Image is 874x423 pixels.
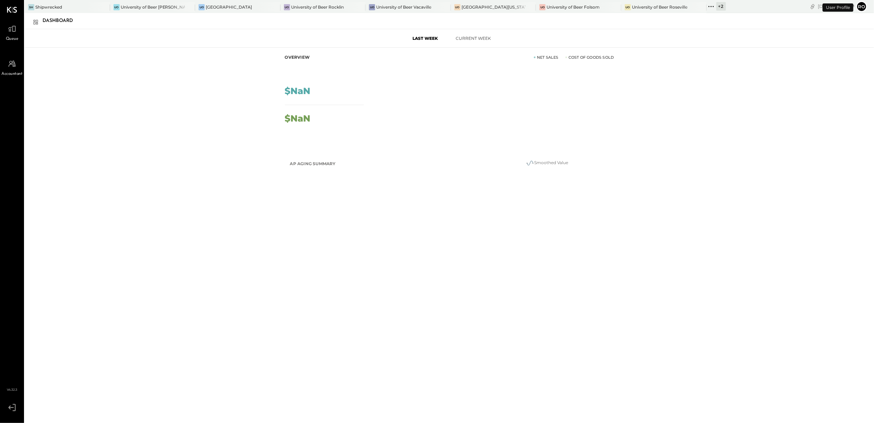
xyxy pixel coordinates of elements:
div: $NaN [285,114,311,123]
div: Cost of Goods Sold [565,55,614,60]
div: Sh [28,4,34,10]
div: University of Beer Rocklin [291,4,344,10]
div: Uo [539,4,546,10]
h2: AP Aging Summary [290,158,336,170]
div: Uo [113,4,120,10]
div: University of Beer Vacaville [376,4,431,10]
div: Uo [199,4,205,10]
div: User Profile [823,3,853,12]
div: Uo [625,4,631,10]
a: Accountant [0,57,24,77]
div: Overview [285,55,310,60]
span: Accountant [2,71,23,77]
span: Queue [6,36,19,42]
button: ro [856,1,867,12]
div: Net Sales [534,55,559,60]
div: + 2 [716,2,726,11]
div: [DATE] [818,3,854,10]
div: $NaN [285,87,311,95]
button: Last Week [402,33,450,44]
div: University of Beer Folsom [547,4,600,10]
div: University of Beer Roseville [632,4,687,10]
div: [GEOGRAPHIC_DATA] [206,4,252,10]
div: Uo [369,4,375,10]
div: Uo [284,4,290,10]
div: Shipwrecked [35,4,62,10]
div: Uo [454,4,460,10]
div: copy link [809,3,816,10]
button: Current Week [450,33,498,44]
div: Dashboard [43,15,80,26]
div: Smoothed Value [479,159,616,167]
div: [GEOGRAPHIC_DATA][US_STATE] [462,4,526,10]
div: University of Beer [PERSON_NAME] [121,4,185,10]
a: Queue [0,22,24,42]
